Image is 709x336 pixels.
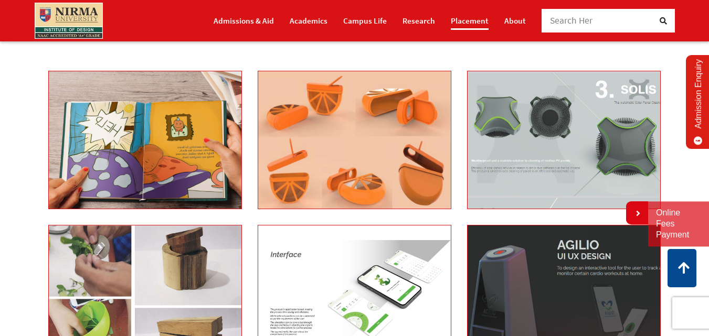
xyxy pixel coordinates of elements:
[550,15,593,26] span: Search Her
[343,12,387,30] a: Campus Life
[403,12,435,30] a: Research
[504,12,526,30] a: About
[214,12,274,30] a: Admissions & Aid
[258,71,451,209] img: Shriya Jain
[290,12,327,30] a: Academics
[451,12,489,30] a: Placement
[468,71,660,209] img: Devarsh Patel
[49,71,241,209] img: Saee Kerkar
[656,208,701,240] a: Online Fees Payment
[35,3,103,39] img: main_logo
